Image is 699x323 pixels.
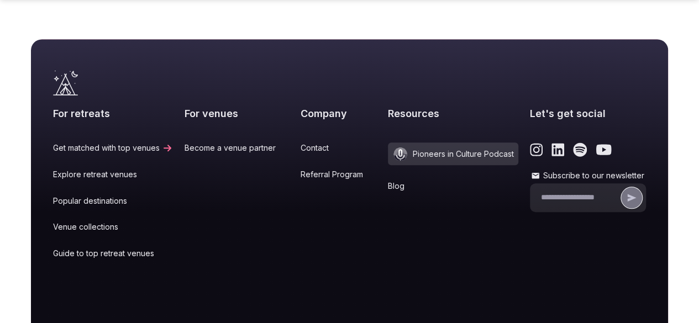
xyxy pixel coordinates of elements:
a: Link to the retreats and venues Instagram page [530,142,543,157]
a: Blog [388,181,518,192]
h2: Let's get social [530,107,646,120]
a: Visit the homepage [53,70,78,96]
a: Guide to top retreat venues [53,248,173,259]
a: Get matched with top venues [53,142,173,153]
a: Popular destinations [53,195,173,206]
a: Explore retreat venues [53,169,173,180]
a: Link to the retreats and venues LinkedIn page [551,142,564,157]
h2: Resources [388,107,518,120]
a: Contact [301,142,376,153]
a: Venue collections [53,221,173,232]
a: Link to the retreats and venues Youtube page [596,142,612,157]
a: Link to the retreats and venues Spotify page [573,142,587,157]
a: Pioneers in Culture Podcast [388,142,518,165]
h2: Company [301,107,376,120]
h2: For retreats [53,107,173,120]
a: Become a venue partner [185,142,289,153]
h2: For venues [185,107,289,120]
a: Referral Program [301,169,376,180]
label: Subscribe to our newsletter [530,170,646,181]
